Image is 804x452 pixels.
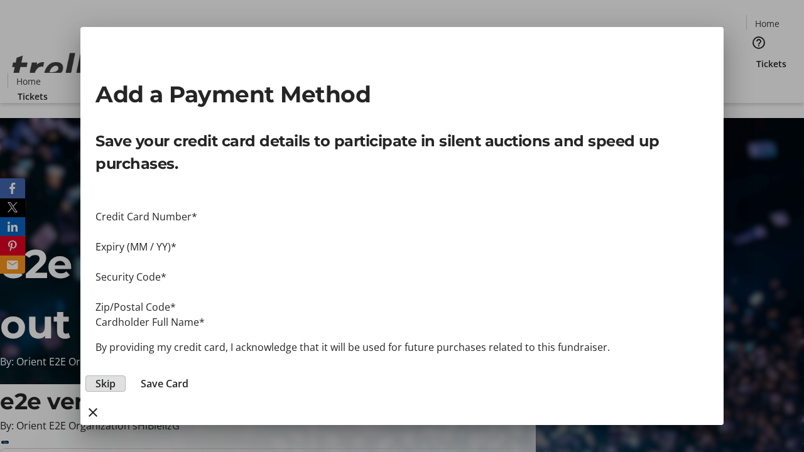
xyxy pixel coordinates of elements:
button: close [80,400,106,425]
iframe: Secure payment input frame [95,254,709,269]
p: By providing my credit card, I acknowledge that it will be used for future purchases related to t... [95,340,709,355]
h2: Add a Payment Method [95,77,709,111]
p: Save your credit card details to participate in silent auctions and speed up purchases. [95,130,709,175]
button: Save Card [131,376,198,391]
span: Save Card [141,376,188,391]
iframe: Secure payment input frame [95,224,709,239]
div: Cardholder Full Name* [95,315,709,330]
div: Zip/Postal Code* [95,299,709,315]
span: Skip [95,376,116,391]
label: Expiry (MM / YY)* [95,240,177,254]
label: Credit Card Number* [95,210,197,223]
button: Skip [85,375,126,392]
label: Security Code* [95,270,166,284]
iframe: Secure payment input frame [95,284,709,299]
